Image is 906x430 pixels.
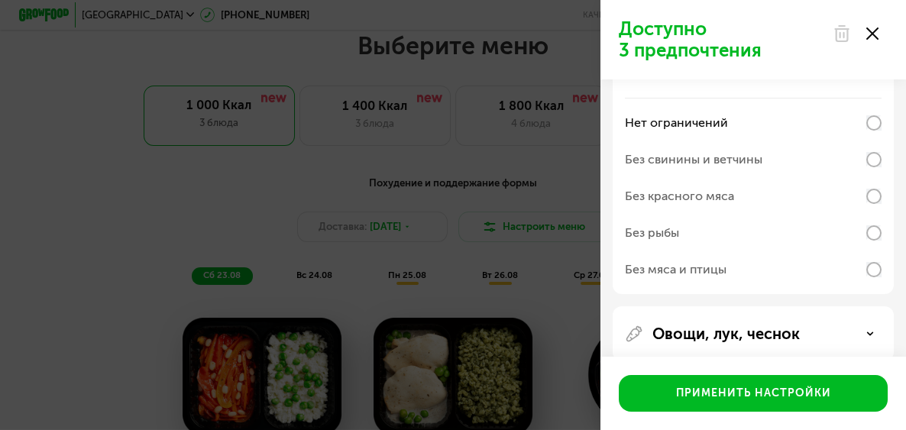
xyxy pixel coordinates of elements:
div: Без рыбы [625,224,679,242]
button: Применить настройки [619,375,888,412]
div: Без красного мяса [625,187,734,205]
p: Овощи, лук, чеснок [652,325,800,343]
p: Доступно 3 предпочтения [619,18,823,61]
div: Применить настройки [676,386,831,401]
div: Без мяса и птицы [625,260,726,279]
div: Без свинины и ветчины [625,150,762,169]
div: Нет ограничений [625,114,728,132]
